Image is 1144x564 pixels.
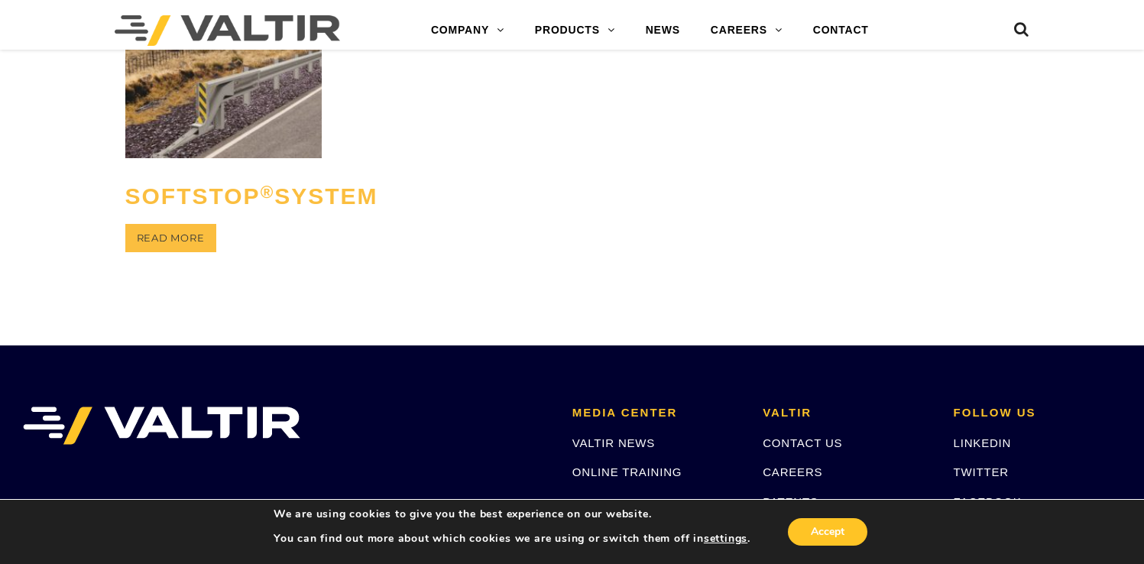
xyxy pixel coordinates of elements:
[125,172,322,220] h2: SoftStop System
[763,407,930,420] h2: VALTIR
[788,518,867,546] button: Accept
[261,183,275,202] sup: ®
[763,465,822,478] a: CAREERS
[572,465,682,478] a: ONLINE TRAINING
[954,436,1012,449] a: LINKEDIN
[695,15,798,46] a: CAREERS
[630,15,695,46] a: NEWS
[115,15,340,46] img: Valtir
[274,507,750,521] p: We are using cookies to give you the best experience on our website.
[954,407,1121,420] h2: FOLLOW US
[798,15,884,46] a: CONTACT
[125,34,322,157] img: SoftStop System End Terminal
[704,532,747,546] button: settings
[274,532,750,546] p: You can find out more about which cookies we are using or switch them off in .
[23,407,300,445] img: VALTIR
[125,224,216,252] a: Read more about “SoftStop® System”
[954,465,1009,478] a: TWITTER
[572,407,740,420] h2: MEDIA CENTER
[954,495,1022,508] a: FACEBOOK
[763,436,842,449] a: CONTACT US
[125,34,322,219] a: SoftStop®System
[572,436,655,449] a: VALTIR NEWS
[416,15,520,46] a: COMPANY
[763,495,818,508] a: PATENTS
[520,15,630,46] a: PRODUCTS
